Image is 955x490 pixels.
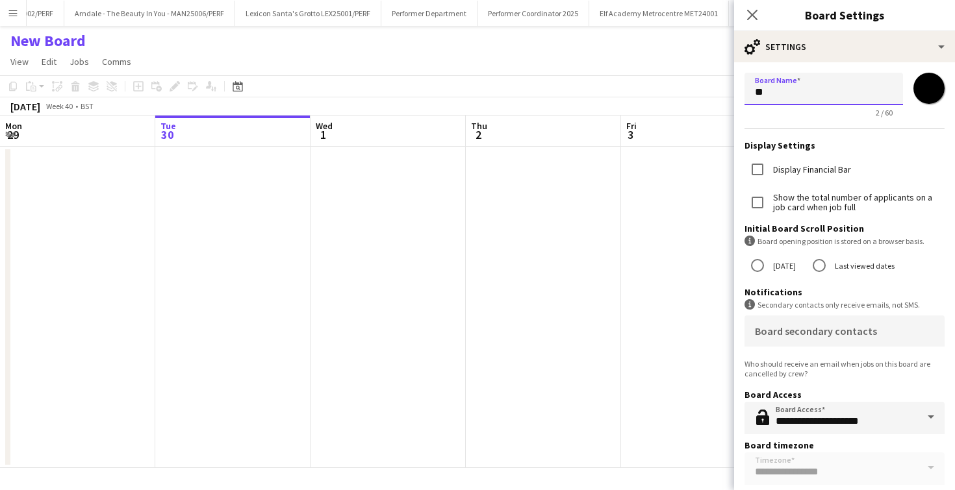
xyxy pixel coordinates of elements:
span: 2 / 60 [865,108,903,117]
a: View [5,53,34,70]
div: Who should receive an email when jobs on this board are cancelled by crew? [745,359,945,378]
span: Week 40 [43,101,75,111]
span: 1 [314,127,333,142]
span: Edit [42,56,57,67]
span: Fri [626,120,637,132]
label: Display Financial Bar [770,165,851,175]
h3: Board Settings [734,6,955,23]
h3: Notifications [745,286,945,298]
label: [DATE] [770,256,796,276]
h1: New Board [10,31,86,51]
span: 30 [159,127,176,142]
button: Performer Coordinator 2025 [478,1,589,26]
span: Thu [471,120,487,132]
a: Jobs [64,53,94,70]
button: Arndale - The Beauty In You - MAN25006/PERF [64,1,235,26]
h3: Initial Board Scroll Position [745,223,945,234]
span: Tue [160,120,176,132]
span: Wed [316,120,333,132]
button: Lexicon Santa's Grotto LEX25001/PERF [235,1,381,26]
button: Elf Academy Metrocentre MET24001 [589,1,729,26]
a: Edit [36,53,62,70]
button: Caledonia Park [DATE] - CAL25003/PERF [729,1,880,26]
label: Last viewed dates [832,256,895,276]
span: Jobs [70,56,89,67]
div: [DATE] [10,100,40,113]
h3: Display Settings [745,140,945,151]
div: Secondary contacts only receive emails, not SMS. [745,299,945,310]
div: Settings [734,31,955,62]
span: 2 [469,127,487,142]
h3: Board timezone [745,439,945,451]
span: Comms [102,56,131,67]
mat-label: Board secondary contacts [755,325,877,337]
button: Performer Department [381,1,478,26]
span: View [10,56,29,67]
span: 3 [624,127,637,142]
span: Mon [5,120,22,132]
span: 29 [3,127,22,142]
div: Board opening position is stored on a browser basis. [745,236,945,247]
h3: Board Access [745,389,945,400]
a: Comms [97,53,136,70]
label: Show the total number of applicants on a job card when job full [770,193,945,212]
div: BST [81,101,94,111]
